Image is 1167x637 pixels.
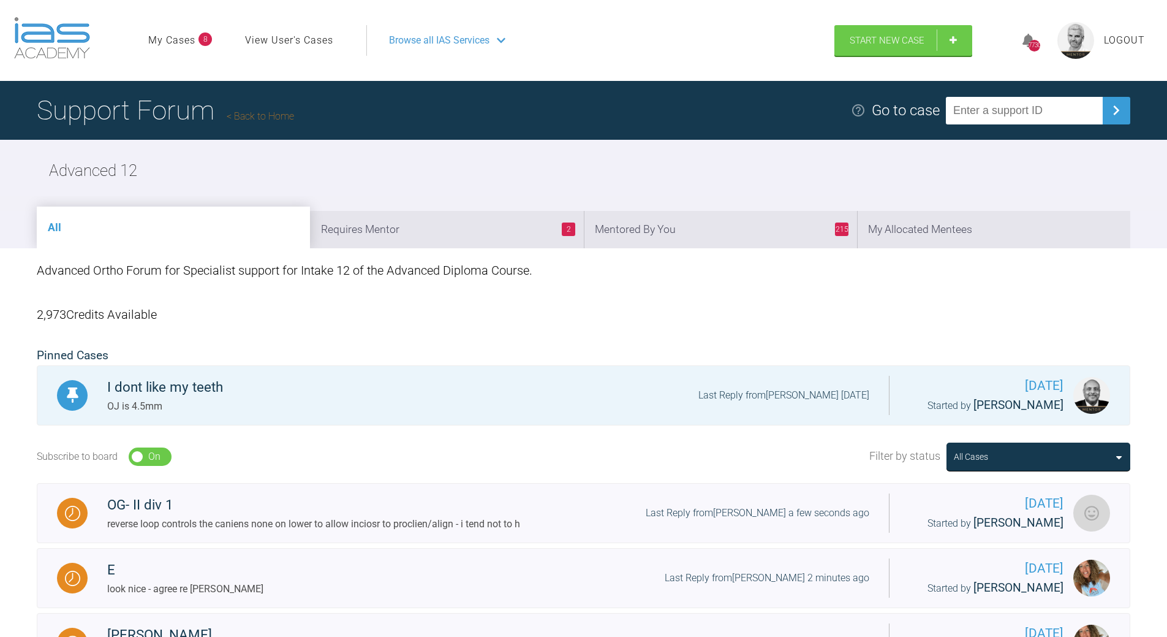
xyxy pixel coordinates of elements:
[37,483,1130,543] a: WaitingOG- II div 1reverse loop controls the caniens none on lower to allow inciosr to proclien/a...
[65,571,80,586] img: Waiting
[909,396,1063,415] div: Started by
[1104,32,1145,48] a: Logout
[850,35,924,46] span: Start New Case
[646,505,869,521] div: Last Reply from [PERSON_NAME] a few seconds ago
[1106,101,1126,120] img: chevronRight.28bd32b0.svg
[37,207,310,248] li: All
[909,579,1063,598] div: Started by
[65,387,80,403] img: Pinned
[107,559,263,581] div: E
[107,376,223,399] div: I dont like my teeth
[562,223,575,236] span: 2
[909,494,1063,514] span: [DATE]
[245,32,333,48] a: View User's Cases
[1057,22,1094,59] img: profile.png
[665,570,869,586] div: Last Reply from [PERSON_NAME] 2 minutes ago
[1073,377,1110,414] img: Utpalendu Bose
[148,449,161,465] div: On
[49,158,137,184] h2: Advanced 12
[37,365,1130,425] a: PinnedI dont like my teethOJ is 4.5mmLast Reply from[PERSON_NAME] [DATE][DATE]Started by [PERSON_...
[909,376,1063,396] span: [DATE]
[851,103,866,118] img: help.e70b9f3d.svg
[909,559,1063,579] span: [DATE]
[65,506,80,521] img: Waiting
[857,211,1130,248] li: My Allocated Mentees
[148,32,195,48] a: My Cases
[584,211,857,248] li: Mentored By You
[698,387,869,403] div: Last Reply from [PERSON_NAME] [DATE]
[107,399,223,414] div: OJ is 4.5mm
[869,448,940,465] span: Filter by status
[872,99,940,122] div: Go to case
[834,25,972,56] a: Start New Case
[909,514,1063,533] div: Started by
[37,89,294,132] h1: Support Forum
[37,248,1130,292] div: Advanced Ortho Forum for Specialist support for Intake 12 of the Advanced Diploma Course.
[107,581,263,597] div: look nice - agree re [PERSON_NAME]
[37,449,118,465] div: Subscribe to board
[835,223,848,236] span: 215
[310,211,583,248] li: Requires Mentor
[954,450,988,463] div: All Cases
[227,110,294,122] a: Back to Home
[973,581,1063,595] span: [PERSON_NAME]
[973,398,1063,412] span: [PERSON_NAME]
[198,32,212,46] span: 8
[107,516,520,532] div: reverse loop controls the caniens none on lower to allow inciosr to proclien/align - i tend not to h
[37,346,1130,365] h2: Pinned Cases
[973,516,1063,530] span: [PERSON_NAME]
[1073,560,1110,597] img: Rebecca Lynne Williams
[1073,495,1110,532] img: Jessica Nethercote
[946,97,1103,124] input: Enter a support ID
[37,548,1130,608] a: WaitingElook nice - agree re [PERSON_NAME]Last Reply from[PERSON_NAME] 2 minutes ago[DATE]Started...
[14,17,90,59] img: logo-light.3e3ef733.png
[1029,40,1040,51] div: 7730
[37,292,1130,337] div: 2,973 Credits Available
[107,494,520,516] div: OG- II div 1
[389,32,489,48] span: Browse all IAS Services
